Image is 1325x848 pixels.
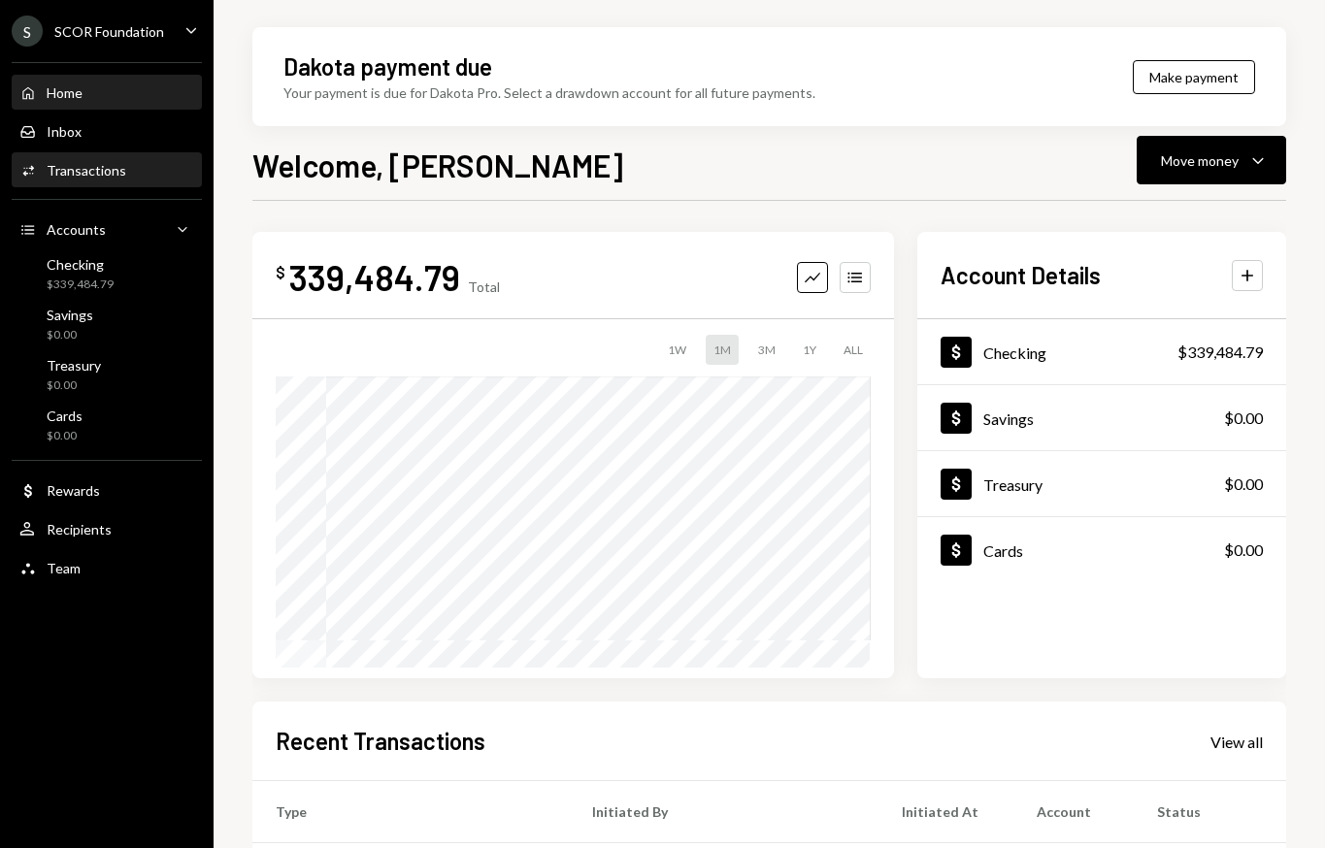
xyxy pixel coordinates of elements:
a: Inbox [12,114,202,148]
button: Make payment [1133,60,1255,94]
div: Move money [1161,150,1239,171]
h1: Welcome, [PERSON_NAME] [252,146,623,184]
div: Transactions [47,162,126,179]
div: 339,484.79 [289,255,460,299]
th: Initiated At [878,781,1013,843]
a: Accounts [12,212,202,246]
th: Account [1013,781,1134,843]
h2: Recent Transactions [276,725,485,757]
a: Treasury$0.00 [917,451,1286,516]
a: Savings$0.00 [12,301,202,347]
h2: Account Details [941,259,1101,291]
div: Accounts [47,221,106,238]
div: $0.00 [1224,538,1263,562]
div: $339,484.79 [1177,341,1263,364]
button: Move money [1137,136,1286,184]
div: 1M [706,335,739,365]
a: Checking$339,484.79 [917,319,1286,384]
div: Recipients [47,521,112,538]
div: Home [47,84,83,101]
a: Cards$0.00 [12,402,202,448]
a: Team [12,550,202,585]
a: Rewards [12,473,202,507]
a: Savings$0.00 [917,385,1286,450]
div: Savings [47,307,93,323]
a: Recipients [12,511,202,546]
div: Inbox [47,123,82,140]
div: $0.00 [47,377,101,394]
div: Team [47,560,81,576]
a: Home [12,75,202,110]
div: $ [276,263,285,282]
div: $0.00 [47,327,93,343]
div: 1W [660,335,694,365]
div: 1Y [795,335,824,365]
a: Cards$0.00 [917,517,1286,582]
a: Transactions [12,152,202,187]
th: Status [1134,781,1286,843]
th: Initiated By [569,781,878,843]
a: View all [1210,731,1263,752]
div: $0.00 [47,428,83,444]
div: S [12,16,43,47]
div: Your payment is due for Dakota Pro. Select a drawdown account for all future payments. [283,82,815,103]
th: Type [252,781,569,843]
a: Checking$339,484.79 [12,250,202,297]
div: Rewards [47,482,100,499]
div: View all [1210,733,1263,752]
div: Cards [983,541,1023,560]
div: Savings [983,409,1034,428]
div: $0.00 [1224,407,1263,430]
div: $0.00 [1224,473,1263,496]
div: Total [468,278,500,295]
div: $339,484.79 [47,277,114,293]
div: 3M [750,335,783,365]
div: Checking [47,256,114,273]
div: ALL [836,335,871,365]
div: Cards [47,408,83,424]
div: Treasury [47,357,101,374]
div: SCOR Foundation [54,23,164,40]
a: Treasury$0.00 [12,351,202,398]
div: Treasury [983,475,1043,494]
div: Checking [983,343,1046,362]
div: Dakota payment due [283,50,492,82]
